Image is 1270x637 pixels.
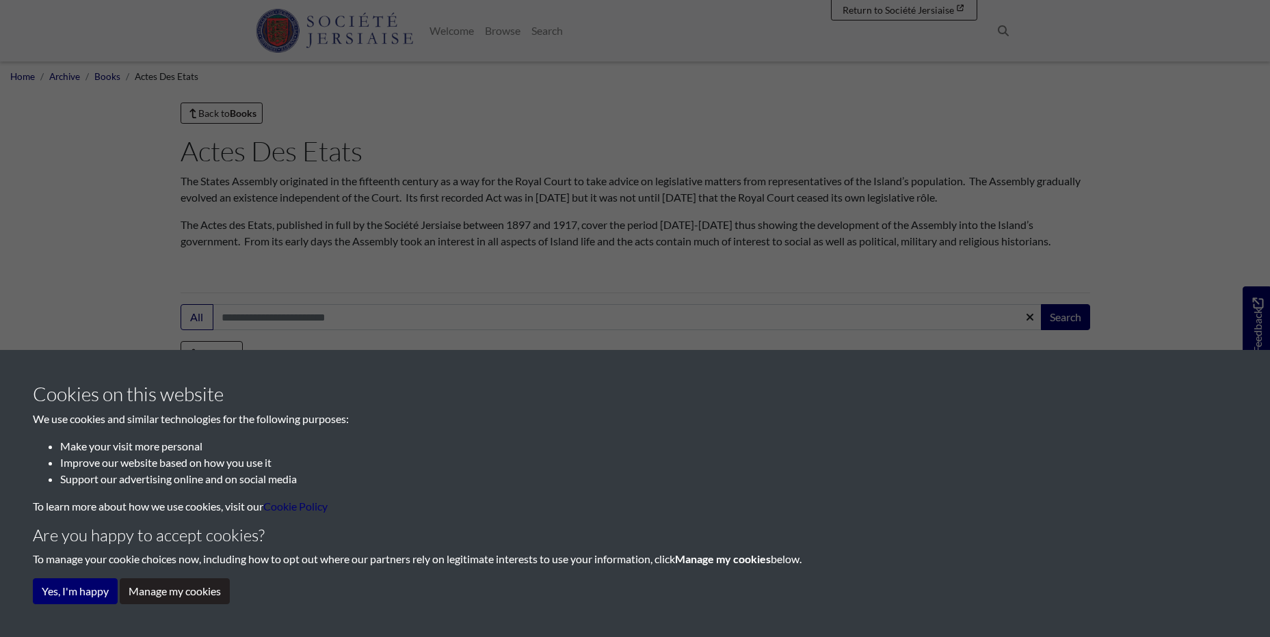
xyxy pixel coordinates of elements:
a: learn more about cookies [263,500,328,513]
p: To manage your cookie choices now, including how to opt out where our partners rely on legitimate... [33,551,1237,567]
li: Make your visit more personal [60,438,1237,455]
li: Improve our website based on how you use it [60,455,1237,471]
li: Support our advertising online and on social media [60,471,1237,487]
p: To learn more about how we use cookies, visit our [33,498,1237,515]
button: Yes, I'm happy [33,578,118,604]
p: We use cookies and similar technologies for the following purposes: [33,411,1237,427]
h4: Are you happy to accept cookies? [33,526,1237,545]
strong: Manage my cookies [675,552,771,565]
h3: Cookies on this website [33,383,1237,406]
button: Manage my cookies [120,578,230,604]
